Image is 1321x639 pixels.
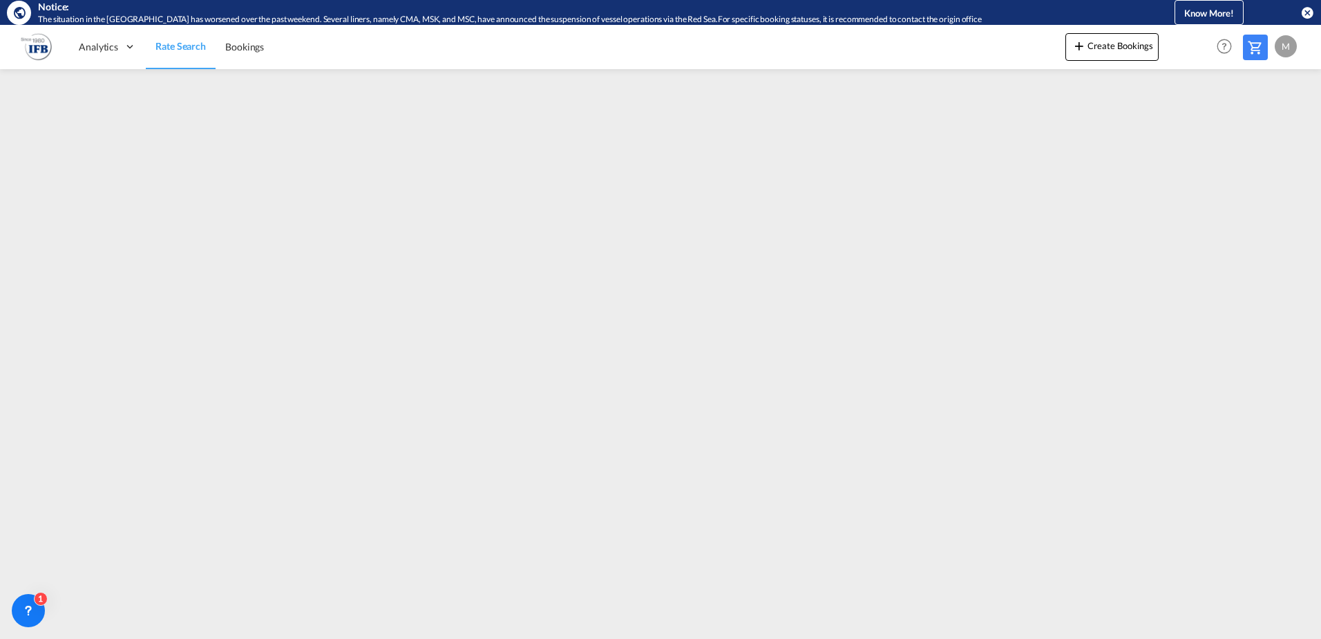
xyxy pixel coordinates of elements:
[12,6,26,19] md-icon: icon-earth
[1213,35,1236,58] span: Help
[1275,35,1297,57] div: M
[1184,8,1234,19] span: Know More!
[216,24,274,69] a: Bookings
[21,31,52,62] img: b628ab10256c11eeb52753acbc15d091.png
[69,24,146,69] div: Analytics
[38,14,1118,26] div: The situation in the Red Sea has worsened over the past weekend. Several liners, namely CMA, MSK,...
[1071,37,1087,54] md-icon: icon-plus 400-fg
[1065,33,1159,61] button: icon-plus 400-fgCreate Bookings
[225,41,264,53] span: Bookings
[1300,6,1314,19] button: icon-close-circle
[1213,35,1243,59] div: Help
[155,40,206,52] span: Rate Search
[79,40,118,54] span: Analytics
[146,24,216,69] a: Rate Search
